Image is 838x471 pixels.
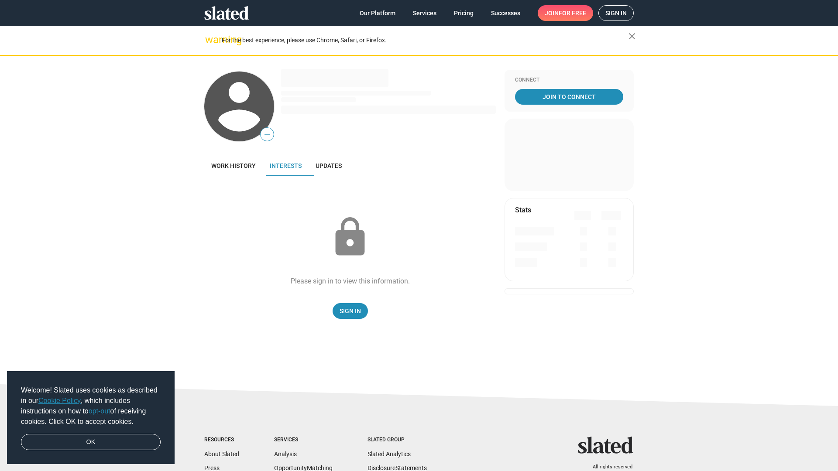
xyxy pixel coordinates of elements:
a: Pricing [447,5,481,21]
div: Please sign in to view this information. [291,276,410,286]
span: Services [413,5,436,21]
a: Join To Connect [515,89,623,105]
span: Sign In [340,303,361,319]
div: Services [274,437,333,444]
span: Interests [270,162,302,169]
span: Sign in [605,6,627,20]
mat-card-title: Stats [515,205,531,215]
a: dismiss cookie message [21,434,161,451]
mat-icon: warning [205,34,216,45]
div: cookieconsent [7,371,175,464]
a: Our Platform [353,5,402,21]
span: Pricing [454,5,474,21]
a: opt-out [89,407,110,415]
a: Services [406,5,443,21]
div: Slated Group [367,437,427,444]
span: Join To Connect [517,89,622,105]
a: Work history [204,155,263,176]
span: Successes [491,5,520,21]
a: About Slated [204,451,239,457]
div: Connect [515,77,623,84]
a: Updates [309,155,349,176]
a: Sign in [598,5,634,21]
a: Analysis [274,451,297,457]
div: Resources [204,437,239,444]
span: Join [545,5,586,21]
div: For the best experience, please use Chrome, Safari, or Firefox. [222,34,628,46]
a: Joinfor free [538,5,593,21]
mat-icon: lock [328,215,372,259]
span: — [261,129,274,140]
mat-icon: close [627,31,637,41]
span: Work history [211,162,256,169]
a: Sign In [333,303,368,319]
a: Interests [263,155,309,176]
span: Welcome! Slated uses cookies as described in our , which includes instructions on how to of recei... [21,385,161,427]
span: for free [559,5,586,21]
span: Updates [316,162,342,169]
a: Slated Analytics [367,451,411,457]
a: Cookie Policy [38,397,81,404]
a: Successes [484,5,527,21]
span: Our Platform [360,5,395,21]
